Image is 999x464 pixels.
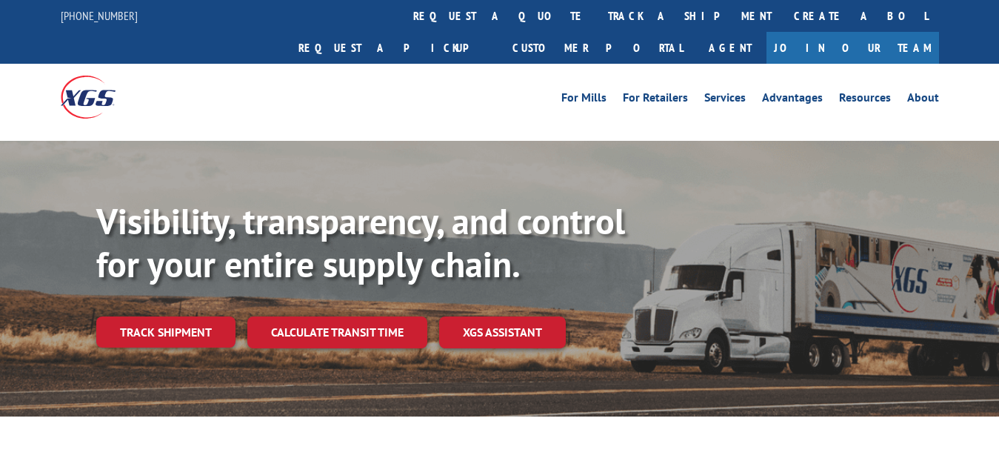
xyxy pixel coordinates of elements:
a: [PHONE_NUMBER] [61,8,138,23]
a: Join Our Team [766,32,939,64]
a: Request a pickup [287,32,501,64]
a: About [907,92,939,108]
a: Calculate transit time [247,316,427,348]
a: Track shipment [96,316,235,348]
a: Customer Portal [501,32,694,64]
a: Resources [839,92,891,108]
a: XGS ASSISTANT [439,316,566,348]
a: For Mills [561,92,607,108]
b: Visibility, transparency, and control for your entire supply chain. [96,198,625,287]
a: Services [704,92,746,108]
a: Advantages [762,92,823,108]
a: Agent [694,32,766,64]
a: For Retailers [623,92,688,108]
